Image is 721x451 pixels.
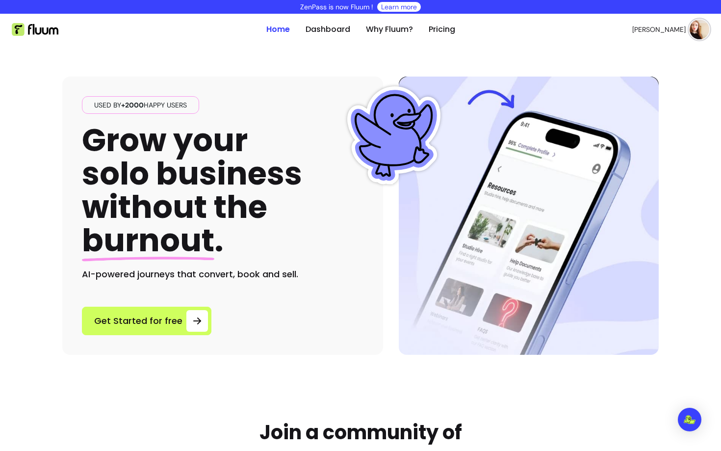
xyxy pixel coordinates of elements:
[399,77,659,355] img: Hero
[632,25,686,34] span: [PERSON_NAME]
[381,2,417,12] a: Learn more
[82,307,211,335] a: Get Started for free
[678,408,701,431] div: Open Intercom Messenger
[82,218,214,262] span: burnout
[300,2,373,12] p: ZenPass is now Fluum !
[306,24,350,35] a: Dashboard
[266,24,290,35] a: Home
[632,20,709,39] button: avatar[PERSON_NAME]
[345,86,443,185] img: Fluum Duck sticker
[121,101,144,109] span: +2000
[429,24,455,35] a: Pricing
[90,100,191,110] span: Used by happy users
[366,24,413,35] a: Why Fluum?
[82,124,302,258] h1: Grow your solo business without the .
[94,314,182,328] span: Get Started for free
[690,20,709,39] img: avatar
[82,267,363,281] h2: AI-powered journeys that convert, book and sell.
[12,23,58,36] img: Fluum Logo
